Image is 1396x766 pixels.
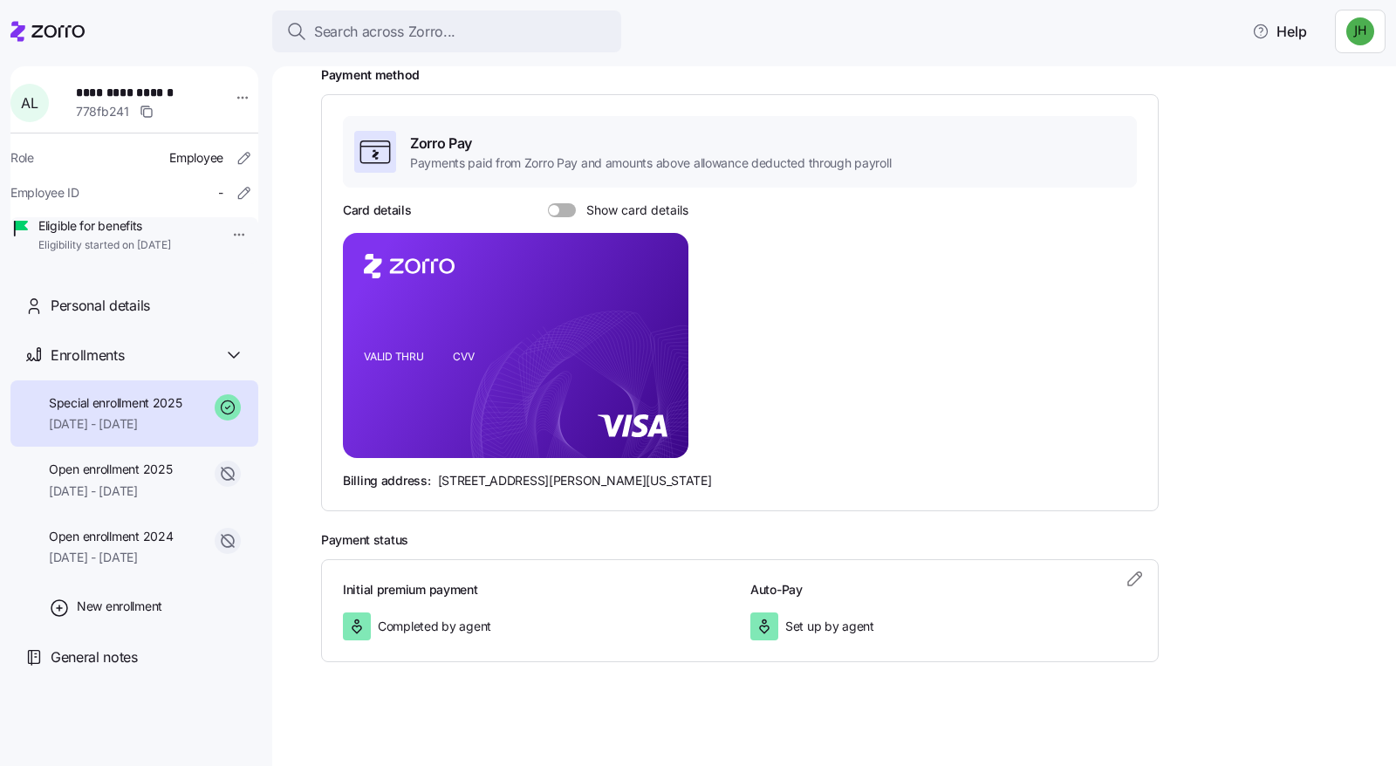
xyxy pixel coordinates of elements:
[77,598,162,615] span: New enrollment
[10,149,34,167] span: Role
[272,10,621,52] button: Search across Zorro...
[343,472,431,489] span: Billing address:
[453,350,475,363] tspan: CVV
[49,482,172,500] span: [DATE] - [DATE]
[49,549,173,566] span: [DATE] - [DATE]
[343,202,412,219] h3: Card details
[49,461,172,478] span: Open enrollment 2025
[38,217,171,235] span: Eligible for benefits
[1238,14,1321,49] button: Help
[750,581,1137,598] h3: Auto-Pay
[410,133,891,154] span: Zorro Pay
[785,618,874,635] span: Set up by agent
[576,203,688,217] span: Show card details
[438,472,712,489] span: [STREET_ADDRESS][PERSON_NAME][US_STATE]
[38,238,171,253] span: Eligibility started on [DATE]
[51,646,138,668] span: General notes
[21,96,38,110] span: A L
[1346,17,1374,45] img: 83dd957e880777dc9055709fd1446d02
[51,345,124,366] span: Enrollments
[169,149,223,167] span: Employee
[378,618,491,635] span: Completed by agent
[343,581,729,598] h3: Initial premium payment
[49,394,182,412] span: Special enrollment 2025
[76,103,129,120] span: 778fb241
[1252,21,1307,42] span: Help
[10,184,79,202] span: Employee ID
[364,350,424,363] tspan: VALID THRU
[218,184,223,202] span: -
[321,532,1372,549] h2: Payment status
[321,67,1372,84] h2: Payment method
[314,21,455,43] span: Search across Zorro...
[51,295,150,317] span: Personal details
[410,154,891,172] span: Payments paid from Zorro Pay and amounts above allowance deducted through payroll
[49,528,173,545] span: Open enrollment 2024
[49,415,182,433] span: [DATE] - [DATE]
